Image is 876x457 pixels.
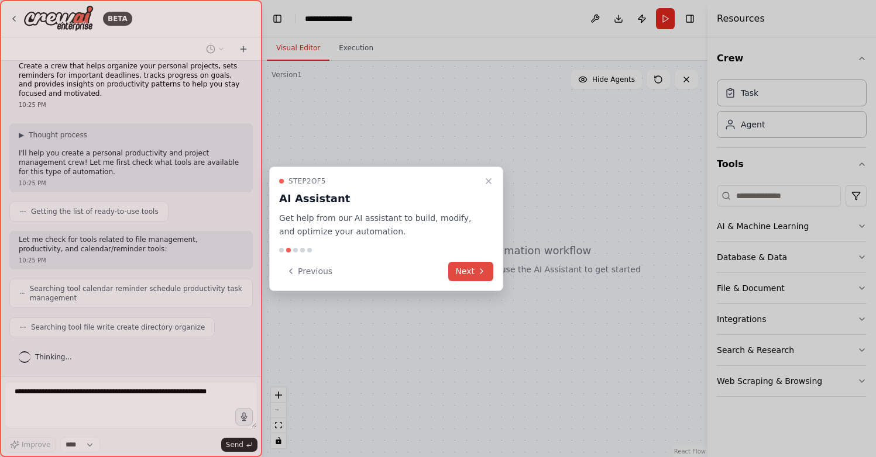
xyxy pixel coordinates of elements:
[448,262,493,281] button: Next
[269,11,286,27] button: Hide left sidebar
[279,212,479,238] p: Get help from our AI assistant to build, modify, and optimize your automation.
[279,262,339,281] button: Previous
[482,174,496,188] button: Close walkthrough
[288,176,326,186] span: Step 2 of 5
[279,191,479,207] h3: AI Assistant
